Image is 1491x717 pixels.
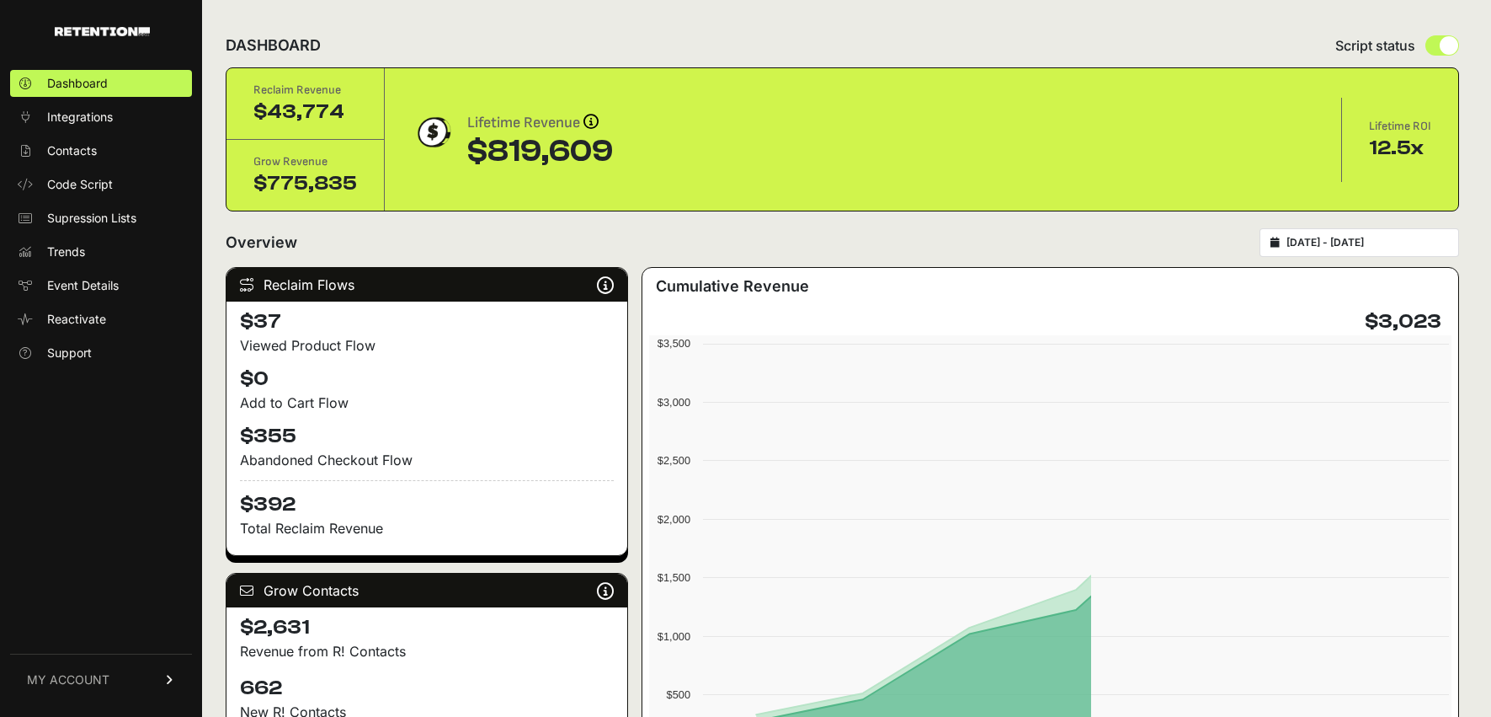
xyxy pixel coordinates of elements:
a: Supression Lists [10,205,192,232]
span: Supression Lists [47,210,136,227]
a: Integrations [10,104,192,131]
h4: $37 [240,308,614,335]
text: $2,000 [658,513,690,526]
img: Retention.com [55,27,150,36]
h2: DASHBOARD [226,34,321,57]
span: Script status [1335,35,1415,56]
a: MY ACCOUNT [10,654,192,705]
p: Total Reclaim Revenue [240,518,614,538]
div: Lifetime Revenue [467,111,613,135]
text: $500 [666,688,690,701]
div: Abandoned Checkout Flow [240,450,614,470]
h2: Overview [226,231,297,254]
span: Integrations [47,109,113,126]
div: $819,609 [467,135,613,169]
span: MY ACCOUNT [27,672,109,688]
a: Dashboard [10,70,192,97]
span: Trends [47,243,85,260]
text: $3,500 [658,337,690,350]
h4: $2,631 [240,614,614,641]
p: Revenue from R! Contacts [240,641,614,661]
h4: $355 [240,423,614,450]
a: Reactivate [10,306,192,333]
div: Reclaim Revenue [253,82,357,99]
div: Grow Revenue [253,153,357,170]
text: $2,500 [658,454,690,467]
h4: $0 [240,366,614,393]
span: Reactivate [47,311,106,328]
div: Grow Contacts [226,574,627,607]
div: Viewed Product Flow [240,335,614,356]
span: Event Details [47,277,119,294]
div: Add to Cart Flow [240,393,614,413]
div: Lifetime ROI [1369,118,1431,135]
a: Support [10,340,192,367]
span: Dashboard [47,75,108,92]
span: Code Script [47,176,113,193]
a: Code Script [10,171,192,198]
a: Event Details [10,272,192,299]
h4: $392 [240,480,614,518]
h4: $3,023 [1365,308,1441,335]
h3: Cumulative Revenue [656,275,809,298]
div: 12.5x [1369,135,1431,162]
text: $1,500 [658,571,690,584]
a: Contacts [10,137,192,164]
text: $3,000 [658,396,690,409]
img: dollar-coin-05c43ed7efb7bc0c12610022525b4bbbb207c7efeef5aecc26f025e68dcafac9.png [412,111,454,153]
a: Trends [10,238,192,265]
text: $1,000 [658,630,690,643]
span: Support [47,345,92,361]
div: Reclaim Flows [226,268,627,302]
div: $43,774 [253,99,357,126]
h4: 662 [240,675,614,702]
div: $775,835 [253,170,357,197]
span: Contacts [47,142,97,159]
